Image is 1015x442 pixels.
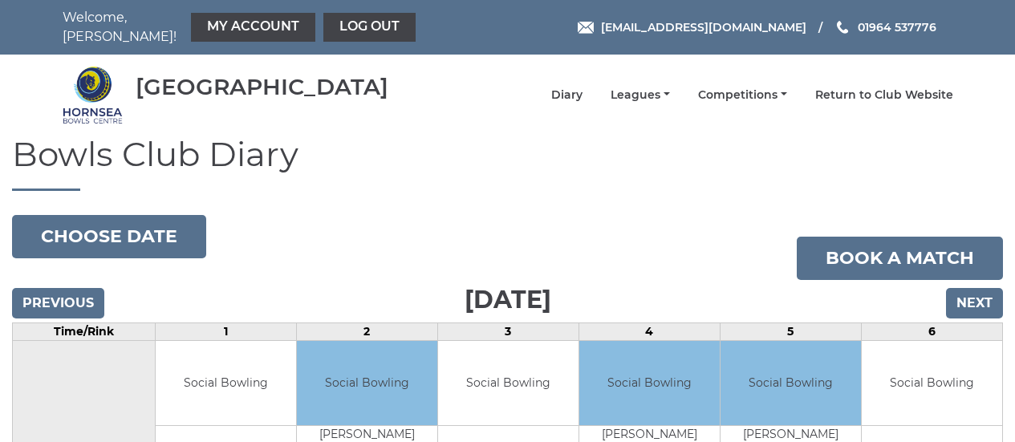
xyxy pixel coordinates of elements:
td: Time/Rink [13,323,156,341]
td: Social Bowling [438,341,579,425]
td: 1 [155,323,296,341]
img: Phone us [837,21,848,34]
td: Social Bowling [297,341,437,425]
td: 3 [437,323,579,341]
button: Choose date [12,215,206,258]
a: Phone us 01964 537776 [834,18,936,36]
a: Diary [551,87,583,103]
input: Next [946,288,1003,318]
h1: Bowls Club Diary [12,136,1003,191]
td: Social Bowling [721,341,861,425]
td: 5 [720,323,861,341]
nav: Welcome, [PERSON_NAME]! [63,8,420,47]
td: Social Bowling [579,341,720,425]
span: [EMAIL_ADDRESS][DOMAIN_NAME] [601,20,806,34]
td: 2 [296,323,437,341]
a: Email [EMAIL_ADDRESS][DOMAIN_NAME] [578,18,806,36]
td: 6 [861,323,1002,341]
span: 01964 537776 [858,20,936,34]
img: Hornsea Bowls Centre [63,65,123,125]
td: 4 [579,323,720,341]
td: Social Bowling [862,341,1002,425]
a: Return to Club Website [815,87,953,103]
a: Competitions [698,87,787,103]
input: Previous [12,288,104,318]
td: Social Bowling [156,341,296,425]
a: My Account [191,13,315,42]
div: [GEOGRAPHIC_DATA] [136,75,388,99]
img: Email [578,22,594,34]
a: Leagues [611,87,670,103]
a: Book a match [797,237,1003,280]
a: Log out [323,13,416,42]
